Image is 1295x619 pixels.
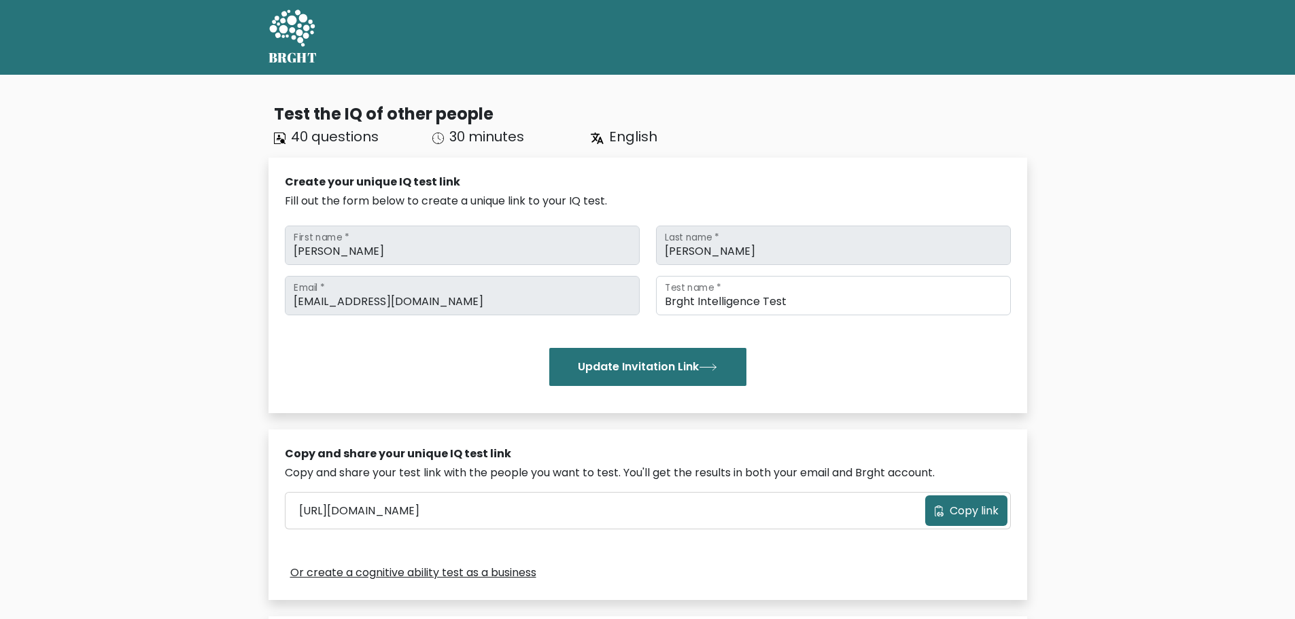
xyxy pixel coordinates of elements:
[609,127,657,146] span: English
[285,276,640,315] input: Email
[285,465,1011,481] div: Copy and share your test link with the people you want to test. You'll get the results in both yo...
[656,226,1011,265] input: Last name
[274,102,1027,126] div: Test the IQ of other people
[291,127,379,146] span: 40 questions
[950,503,999,519] span: Copy link
[285,446,1011,462] div: Copy and share your unique IQ test link
[290,565,536,581] a: Or create a cognitive ability test as a business
[269,5,317,69] a: BRGHT
[656,276,1011,315] input: Test name
[925,495,1007,526] button: Copy link
[285,193,1011,209] div: Fill out the form below to create a unique link to your IQ test.
[269,50,317,66] h5: BRGHT
[285,226,640,265] input: First name
[285,174,1011,190] div: Create your unique IQ test link
[449,127,524,146] span: 30 minutes
[549,348,746,386] button: Update Invitation Link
